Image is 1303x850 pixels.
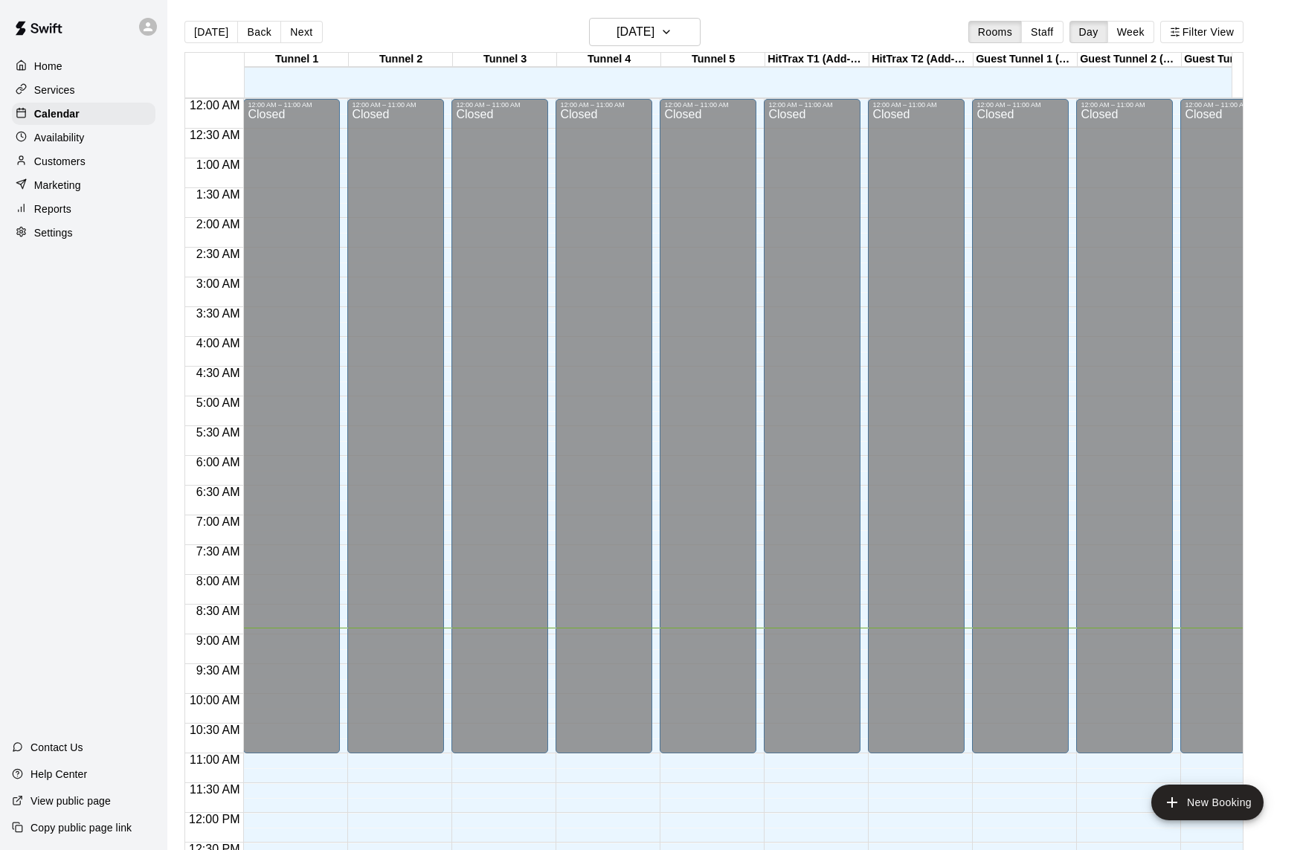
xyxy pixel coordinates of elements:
a: Reports [12,198,155,220]
div: Closed [1185,109,1273,759]
button: Rooms [968,21,1022,43]
button: Staff [1021,21,1064,43]
span: 6:30 AM [193,486,244,498]
p: Marketing [34,178,81,193]
span: 6:00 AM [193,456,244,469]
p: Availability [34,130,85,145]
button: [DATE] [589,18,701,46]
p: View public page [30,793,111,808]
div: Closed [664,109,752,759]
div: Closed [977,109,1064,759]
span: 4:00 AM [193,337,244,350]
div: 12:00 AM – 11:00 AM [560,101,648,109]
div: Closed [352,109,440,759]
button: [DATE] [184,21,238,43]
span: 9:30 AM [193,664,244,677]
div: 12:00 AM – 11:00 AM [977,101,1064,109]
span: 8:00 AM [193,575,244,587]
div: 12:00 AM – 11:00 AM: Closed [972,99,1069,753]
div: Closed [872,109,960,759]
span: 9:00 AM [193,634,244,647]
div: 12:00 AM – 11:00 AM: Closed [660,99,756,753]
span: 11:30 AM [186,783,244,796]
p: Calendar [34,106,80,121]
p: Customers [34,154,86,169]
div: 12:00 AM – 11:00 AM: Closed [451,99,548,753]
span: 12:00 AM [186,99,244,112]
a: Customers [12,150,155,173]
a: Settings [12,222,155,244]
div: 12:00 AM – 11:00 AM [456,101,544,109]
button: Back [237,21,281,43]
span: 12:00 PM [185,813,243,825]
a: Home [12,55,155,77]
div: Tunnel 4 [557,53,661,67]
a: Services [12,79,155,101]
div: Guest Tunnel 2 (2 Maximum) [1078,53,1182,67]
span: 1:30 AM [193,188,244,201]
button: Day [1069,21,1108,43]
p: Contact Us [30,740,83,755]
div: Tunnel 2 [349,53,453,67]
div: Guest Tunnel 1 (2 Maximum) [974,53,1078,67]
div: Closed [560,109,648,759]
span: 2:30 AM [193,248,244,260]
div: Tunnel 5 [661,53,765,67]
span: 3:30 AM [193,307,244,320]
button: Filter View [1160,21,1244,43]
button: Week [1107,21,1154,43]
div: 12:00 AM – 11:00 AM: Closed [868,99,965,753]
div: 12:00 AM – 11:00 AM: Closed [1076,99,1173,753]
div: 12:00 AM – 11:00 AM: Closed [556,99,652,753]
p: Services [34,83,75,97]
div: 12:00 AM – 11:00 AM: Closed [347,99,444,753]
div: Guest Tunnel 3 (2 Maximum) [1182,53,1286,67]
h6: [DATE] [617,22,654,42]
div: Tunnel 1 [245,53,349,67]
p: Settings [34,225,73,240]
div: 12:00 AM – 11:00 AM: Closed [243,99,340,753]
div: 12:00 AM – 11:00 AM [664,101,752,109]
p: Copy public page link [30,820,132,835]
button: Next [280,21,322,43]
div: HitTrax T2 (Add-On Service) [869,53,974,67]
div: Closed [768,109,856,759]
button: add [1151,785,1264,820]
p: Help Center [30,767,87,782]
span: 4:30 AM [193,367,244,379]
div: 12:00 AM – 11:00 AM: Closed [1180,99,1277,753]
div: Tunnel 3 [453,53,557,67]
span: 12:30 AM [186,129,244,141]
div: 12:00 AM – 11:00 AM [872,101,960,109]
span: 3:00 AM [193,277,244,290]
span: 2:00 AM [193,218,244,231]
span: 10:30 AM [186,724,244,736]
div: Closed [456,109,544,759]
div: 12:00 AM – 11:00 AM [768,101,856,109]
div: 12:00 AM – 11:00 AM [248,101,335,109]
a: Marketing [12,174,155,196]
div: 12:00 AM – 11:00 AM: Closed [764,99,860,753]
span: 8:30 AM [193,605,244,617]
div: HitTrax T1 (Add-On Service) [765,53,869,67]
a: Calendar [12,103,155,125]
div: Closed [248,109,335,759]
span: 11:00 AM [186,753,244,766]
div: Closed [1081,109,1168,759]
span: 1:00 AM [193,158,244,171]
p: Reports [34,202,71,216]
div: 12:00 AM – 11:00 AM [352,101,440,109]
a: Availability [12,126,155,149]
div: 12:00 AM – 11:00 AM [1185,101,1273,109]
div: 12:00 AM – 11:00 AM [1081,101,1168,109]
span: 10:00 AM [186,694,244,706]
span: 7:00 AM [193,515,244,528]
